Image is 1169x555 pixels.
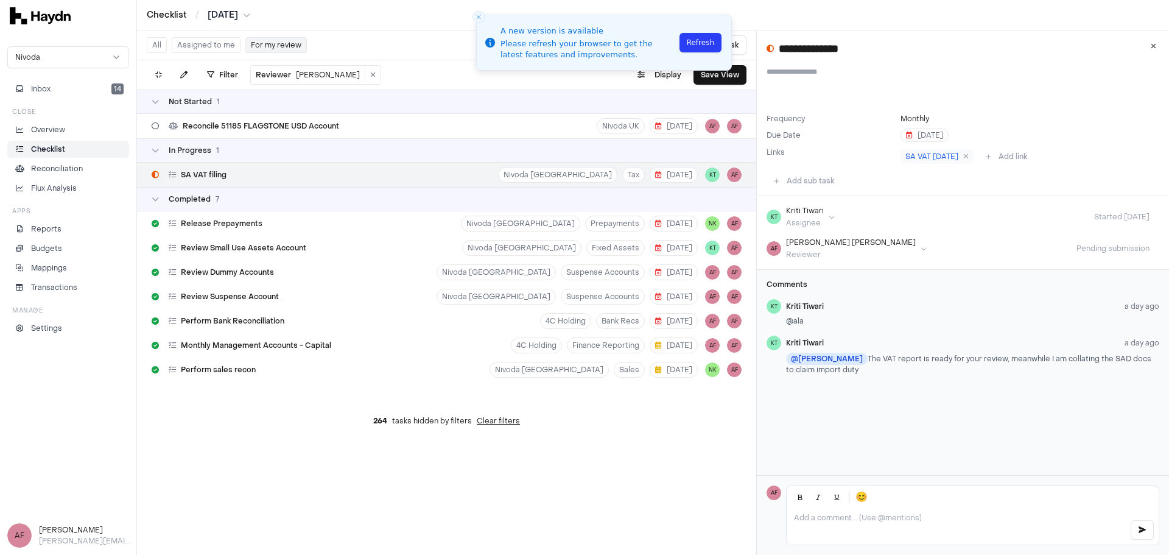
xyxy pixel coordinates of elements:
a: Budgets [7,240,129,257]
button: Nivoda [GEOGRAPHIC_DATA] [462,240,581,256]
span: [DATE] [208,9,238,21]
span: 7 [216,194,219,204]
span: / [193,9,202,21]
span: SA VAT filing [181,170,226,180]
button: AF [705,314,720,328]
button: 4C Holding [540,313,591,329]
button: AF [727,119,742,133]
button: NK [705,216,720,231]
button: [DATE] [650,338,698,353]
button: Bank Recs [596,313,645,329]
button: [DATE] [650,167,698,183]
button: Add link [978,147,1034,166]
button: KT [705,241,720,255]
button: [DATE] [650,118,698,134]
label: Links [767,147,785,157]
button: AF [705,338,720,353]
span: AF [727,265,742,280]
button: AF [705,265,720,280]
span: Kriti Tiwari [786,338,824,348]
button: [DATE] [650,240,698,256]
span: [DATE] [655,341,692,350]
p: The VAT report is ready for your review, meanwhile I am collating the SAD docs to claim import duty [786,353,1159,375]
button: Prepayments [585,216,645,232]
span: Started [DATE] [1084,212,1159,222]
button: Suspense Accounts [561,289,645,305]
a: Reports [7,221,129,238]
a: Transactions [7,279,129,296]
p: @ala [786,316,1159,326]
button: Nivoda [GEOGRAPHIC_DATA] [437,264,556,280]
span: AF [727,216,742,231]
h3: Close [12,107,36,116]
button: KTKriti TiwariAssignee [767,206,835,228]
button: Suspense Accounts [561,264,645,280]
span: KT [767,210,781,224]
button: Clear filters [477,416,520,426]
label: Due Date [767,130,896,140]
button: [DATE] [900,129,949,142]
button: [DATE] [650,362,698,378]
span: AF [727,338,742,353]
span: [DATE] [655,121,692,131]
button: AF [727,362,742,377]
span: Reviewer [256,70,291,80]
p: Overview [31,124,65,135]
button: Tax [622,167,645,183]
p: Budgets [31,243,62,254]
span: Reconcile 51185 FLAGSTONE USD Account [183,121,339,131]
button: Bold (Ctrl+B) [792,489,809,506]
button: [DATE] [650,216,698,232]
div: Kriti Tiwari [786,206,824,216]
span: AF [705,119,720,133]
span: @ [PERSON_NAME] [786,353,868,365]
span: a day ago [1125,338,1159,348]
p: Mappings [31,263,67,274]
span: Perform Bank Reconciliation [181,316,284,326]
button: Reviewer[PERSON_NAME] [251,68,365,82]
button: AF[PERSON_NAME] [PERSON_NAME]Reviewer [767,238,927,260]
span: AF [7,523,32,548]
span: Release Prepayments [181,219,262,228]
span: In Progress [169,146,211,155]
p: [PERSON_NAME][EMAIL_ADDRESS][DOMAIN_NAME] [39,536,129,546]
span: KT [705,168,720,182]
button: For my review [245,37,307,53]
a: SA VAT [DATE] [900,149,974,164]
span: 😊 [855,490,868,504]
button: Nivoda [GEOGRAPHIC_DATA] [498,167,617,183]
div: Assignee [786,218,824,228]
a: Overview [7,121,129,138]
button: AF [705,289,720,304]
button: AF [727,314,742,328]
button: Fixed Assets [586,240,645,256]
button: [DATE] [650,264,698,280]
p: Reconciliation [31,163,83,174]
span: Pending submission [1067,244,1159,253]
h3: Comments [767,280,1159,289]
p: Checklist [31,144,65,155]
button: AF [727,168,742,182]
p: Settings [31,323,62,334]
span: Review Dummy Accounts [181,267,274,277]
span: [DATE] [655,243,692,253]
p: Transactions [31,282,77,293]
div: tasks hidden by filters [137,406,756,436]
img: svg+xml,%3c [10,7,71,24]
a: Checklist [147,9,187,21]
button: AF [727,241,742,255]
span: Review Small Use Assets Account [181,243,306,253]
span: [DATE] [906,130,943,140]
span: 264 [373,416,387,426]
button: Display [630,65,689,85]
a: Reconciliation [7,160,129,177]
